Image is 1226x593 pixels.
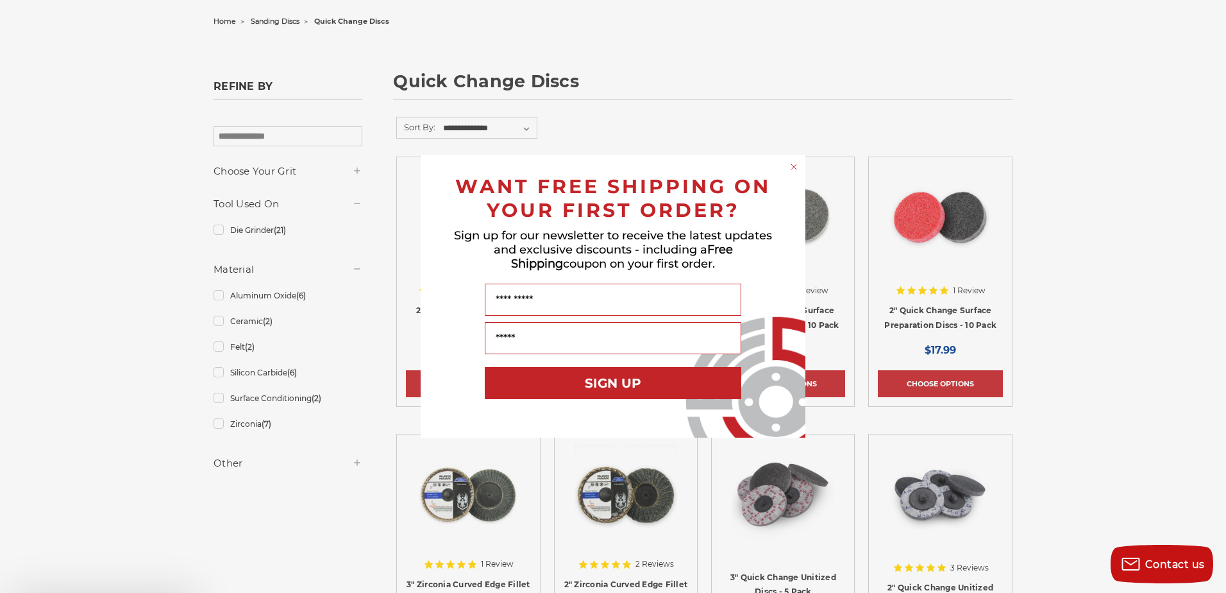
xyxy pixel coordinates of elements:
button: Close dialog [787,160,800,173]
span: Free Shipping [511,243,733,271]
button: SIGN UP [485,367,741,399]
span: Contact us [1145,558,1205,571]
span: WANT FREE SHIPPING ON YOUR FIRST ORDER? [455,175,771,222]
button: Contact us [1111,545,1213,583]
span: Sign up for our newsletter to receive the latest updates and exclusive discounts - including a co... [454,228,772,271]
